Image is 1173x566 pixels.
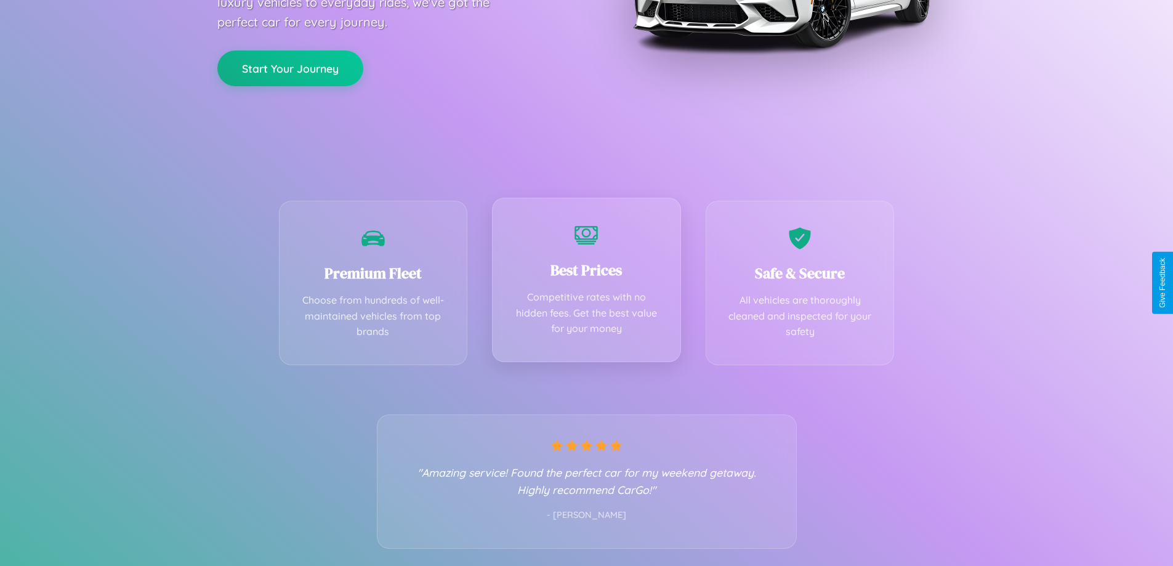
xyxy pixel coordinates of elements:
h3: Premium Fleet [298,263,449,283]
p: Competitive rates with no hidden fees. Get the best value for your money [511,289,662,337]
div: Give Feedback [1158,258,1167,308]
button: Start Your Journey [217,51,363,86]
p: All vehicles are thoroughly cleaned and inspected for your safety [725,293,876,340]
h3: Best Prices [511,260,662,280]
h3: Safe & Secure [725,263,876,283]
p: "Amazing service! Found the perfect car for my weekend getaway. Highly recommend CarGo!" [402,464,772,498]
p: Choose from hundreds of well-maintained vehicles from top brands [298,293,449,340]
p: - [PERSON_NAME] [402,507,772,524]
